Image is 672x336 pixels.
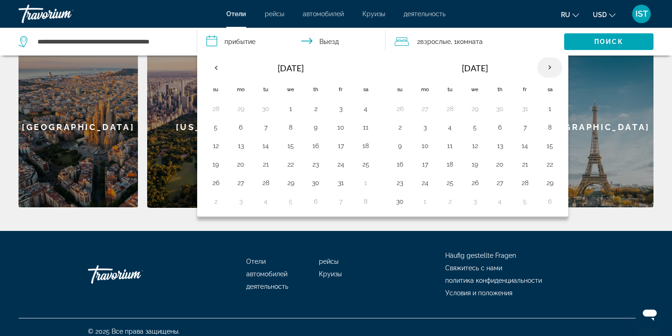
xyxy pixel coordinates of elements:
iframe: Schaltfläche zum Öffnen des Messaging-Fensters [635,299,665,329]
div: [US_STATE] [147,47,267,208]
button: Day 12 [208,139,223,152]
a: деятельность [404,10,446,18]
a: политика конфиденциальности [445,277,542,284]
button: Day 4 [492,195,507,208]
button: Day 6 [233,121,248,134]
button: Day 27 [233,176,248,189]
button: Day 29 [233,102,248,115]
button: Day 10 [417,139,432,152]
span: рейсы [319,258,338,265]
font: , 1 [451,38,457,45]
a: Круизы [319,270,342,278]
font: 2 [417,38,420,45]
button: Day 7 [333,195,348,208]
a: автомобилей [246,270,287,278]
button: Day 29 [542,176,557,189]
span: © 2025 Все права защищены. [88,328,180,335]
a: Отели [246,258,266,265]
button: Day 2 [208,195,223,208]
button: Day 14 [258,139,273,152]
button: Day 10 [333,121,348,134]
button: Day 7 [517,121,532,134]
a: Отели [226,10,246,18]
a: Travorium [19,2,111,26]
button: Day 3 [467,195,482,208]
button: Day 31 [333,176,348,189]
button: Day 11 [442,139,457,152]
button: Day 13 [233,139,248,152]
span: Поиск [594,38,623,45]
button: Day 22 [283,158,298,171]
button: Day 15 [283,139,298,152]
button: Day 2 [308,102,323,115]
button: Day 30 [392,195,407,208]
a: деятельность [246,283,288,290]
button: Day 17 [417,158,432,171]
button: Day 26 [467,176,482,189]
button: Day 3 [333,102,348,115]
button: Day 27 [492,176,507,189]
button: Day 30 [492,102,507,115]
a: Travorium [88,261,180,288]
button: Day 4 [258,195,273,208]
button: Day 26 [392,102,407,115]
button: Day 9 [392,139,407,152]
button: Day 27 [417,102,432,115]
button: Day 28 [517,176,532,189]
span: Häufig gestellte Fragen [445,252,516,259]
div: [GEOGRAPHIC_DATA] [19,47,138,207]
button: Day 24 [417,176,432,189]
span: Взрослые [420,38,451,45]
button: Day 11 [358,121,373,134]
button: Day 24 [333,158,348,171]
span: USD [593,11,607,19]
a: Условия и положения [445,289,512,297]
button: Next month [537,57,562,78]
button: Day 4 [442,121,457,134]
button: Day 20 [233,158,248,171]
a: автомобилей [303,10,344,18]
button: Day 4 [358,102,373,115]
button: Day 19 [208,158,223,171]
button: Day 20 [492,158,507,171]
button: Day 25 [358,158,373,171]
button: Day 15 [542,139,557,152]
button: Day 3 [417,121,432,134]
span: IST [635,9,648,19]
span: Комната [457,38,483,45]
button: Check-in- und Check-out-Daten [197,28,385,56]
button: Day 6 [308,195,323,208]
button: Day 30 [308,176,323,189]
a: [GEOGRAPHIC_DATA] [19,47,138,208]
a: [GEOGRAPHIC_DATA] [534,47,653,208]
span: Свяжитесь с нами [445,264,502,272]
button: Day 22 [542,158,557,171]
button: Day 8 [283,121,298,134]
button: Поиск [564,33,653,50]
button: Day 1 [417,195,432,208]
button: Day 21 [258,158,273,171]
button: Day 19 [467,158,482,171]
a: Круизы [362,10,385,18]
button: Day 7 [258,121,273,134]
button: Day 8 [358,195,373,208]
button: Day 18 [442,158,457,171]
button: Day 23 [308,158,323,171]
button: Day 1 [283,102,298,115]
button: Day 13 [492,139,507,152]
button: Day 14 [517,139,532,152]
button: Day 16 [392,158,407,171]
button: Day 1 [542,102,557,115]
a: рейсы [265,10,284,18]
button: Day 25 [442,176,457,189]
button: Day 5 [467,121,482,134]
